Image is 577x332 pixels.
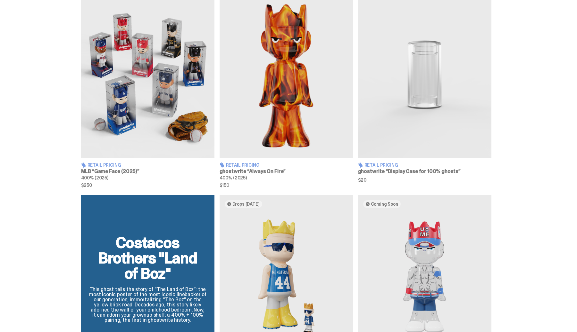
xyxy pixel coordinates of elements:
span: $150 [220,183,353,187]
h3: MLB “Game Face (2025)” [81,169,214,174]
h3: ghostwrite “Display Case for 100% ghosts” [358,169,491,174]
span: Retail Pricing [364,163,398,167]
span: $20 [358,178,491,182]
span: 400% (2025) [220,175,247,181]
span: Retail Pricing [226,163,260,167]
p: This ghost tells the story of “The Land of Boz”: the most iconic poster of the most iconic lineba... [89,287,207,323]
h2: Costacos Brothers "Land of Boz" [89,235,207,281]
span: Coming Soon [371,202,398,207]
span: 400% (2025) [81,175,108,181]
span: $250 [81,183,214,187]
span: Drops [DATE] [232,202,260,207]
span: Retail Pricing [88,163,121,167]
h3: ghostwrite “Always On Fire” [220,169,353,174]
